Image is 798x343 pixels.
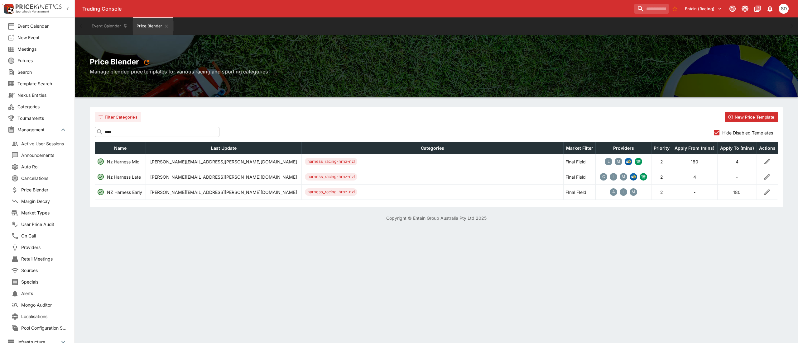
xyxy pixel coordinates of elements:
[596,142,651,154] th: Providers
[764,3,776,14] button: Notifications
[779,4,789,14] div: Stuart Dibb
[630,173,637,181] div: sportsbet
[620,173,627,181] div: margin_decay
[777,2,791,16] button: Stuart Dibb
[564,169,596,185] td: Final Field
[21,163,67,170] span: Auto Roll
[651,142,672,154] th: Priority
[625,158,632,165] img: sportsbet.png
[17,23,67,29] span: Event Calendar
[717,154,757,169] td: 4
[600,173,607,181] div: chrysos_pk
[757,142,778,154] th: Actions
[672,154,718,169] td: 180
[672,169,718,185] td: 4
[651,154,672,169] td: 2
[615,158,622,165] div: margin_decay
[90,68,783,75] h6: Manage blended price templates for various racing and sporting categories
[148,174,300,180] p: 2025-08-12 09:28:21 +10:00
[90,57,783,68] h2: Price Blender
[21,186,67,193] span: Price Blender
[640,173,647,181] img: victab.png
[305,189,357,195] span: harness_racing-hrnz-nzl
[725,112,778,122] button: New Price Template
[681,4,726,14] button: Select Tenant
[95,112,141,122] button: Filter Categories
[17,126,60,133] span: Management
[564,154,596,169] td: Final Field
[17,46,67,52] span: Meetings
[630,188,637,196] div: margin_decay
[610,188,617,196] div: apollo
[634,4,669,14] input: search
[762,186,773,198] button: Edit
[21,233,67,239] span: On Call
[717,169,757,185] td: -
[17,80,67,87] span: Template Search
[2,2,14,15] img: PriceKinetics Logo
[107,158,140,165] p: Nz Harness Mid
[16,10,49,13] img: Sportsbook Management
[21,175,67,181] span: Cancellations
[717,142,757,154] th: Apply To (mins)
[305,174,357,180] span: harness_racing-hrnz-nzl
[672,185,718,200] td: -
[97,158,104,165] svg: Template enabled
[635,158,642,165] div: tab_vic_fixed
[133,17,173,35] button: Price Blender
[82,6,632,12] div: Trading Console
[148,158,300,165] p: 2025-06-18 08:03:16 +10:00
[762,156,773,167] button: Edit
[21,209,67,216] span: Market Types
[148,189,300,195] p: 2025-05-23 14:31:33 +10:00
[605,158,612,165] div: ladbrokes
[141,57,152,68] button: refresh
[610,173,617,181] div: ladbrokes
[17,92,67,98] span: Nexus Entities
[21,279,67,285] span: Specials
[17,57,67,64] span: Futures
[727,3,738,14] button: Connected to PK
[21,313,67,320] span: Localisations
[635,158,642,165] img: victab.png
[722,129,773,136] span: Hide Disabled Templates
[16,4,62,9] img: PriceKinetics
[21,221,67,228] span: User Price Audit
[670,4,680,14] button: No Bookmarks
[620,188,627,196] div: ladbrokes
[640,173,647,181] div: tab_vic_fixed
[305,158,357,165] span: harness_racing-hrnz-nzl
[17,69,67,75] span: Search
[651,185,672,200] td: 2
[21,325,67,331] span: Pool Configuration Sets
[21,152,67,158] span: Announcements
[717,185,757,200] td: 180
[21,302,67,308] span: Mongo Auditor
[107,144,133,152] span: Name
[107,189,142,195] p: NZ Harness Early
[146,142,302,154] th: Last Update
[17,34,67,41] span: New Event
[107,174,141,180] p: Nz Harness Late
[739,3,751,14] button: Toggle light/dark mode
[672,142,718,154] th: Apply From (mins)
[21,198,67,204] span: Margin Decay
[21,256,67,262] span: Retail Meetings
[564,142,596,154] th: Market Filter
[88,17,132,35] button: Event Calendar
[21,290,67,297] span: Alerts
[752,3,763,14] button: Documentation
[302,142,564,154] th: Categories
[762,171,773,182] button: Edit
[651,169,672,185] td: 2
[21,244,67,251] span: Providers
[564,185,596,200] td: FInal FIeld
